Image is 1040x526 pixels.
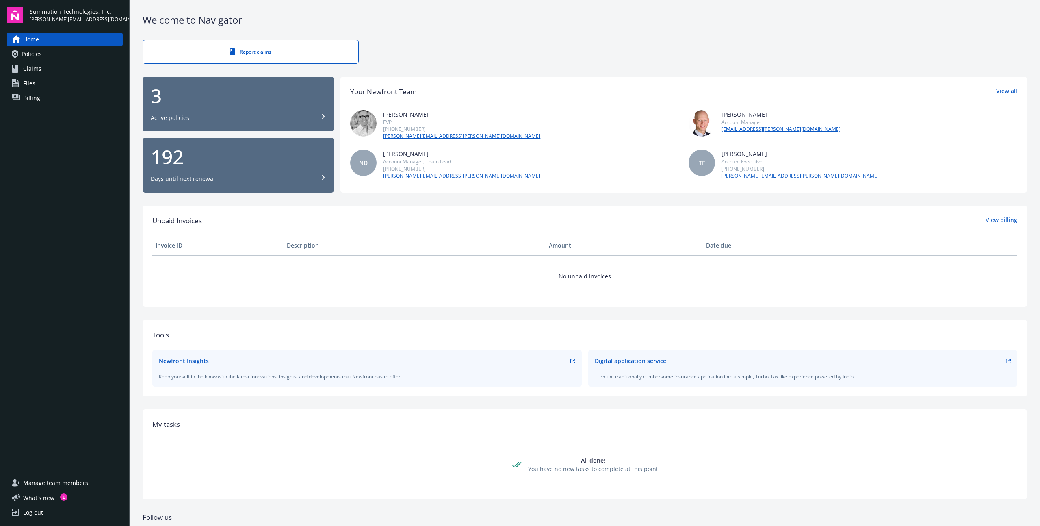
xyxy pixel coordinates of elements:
div: Digital application service [595,356,666,365]
span: Home [23,33,39,46]
div: You have no new tasks to complete at this point [528,465,658,473]
div: [PHONE_NUMBER] [383,126,540,133]
span: TF [699,159,705,167]
button: 192Days until next renewal [143,138,334,193]
a: [EMAIL_ADDRESS][PERSON_NAME][DOMAIN_NAME] [721,126,841,133]
div: Days until next renewal [151,175,215,183]
th: Description [284,236,546,255]
div: [PERSON_NAME] [383,150,540,158]
button: Summation Technologies, Inc.[PERSON_NAME][EMAIL_ADDRESS][DOMAIN_NAME] [30,7,123,23]
button: 3Active policies [143,77,334,132]
span: What ' s new [23,493,54,502]
div: Tools [152,330,1017,340]
span: Claims [23,62,41,75]
div: Your Newfront Team [350,87,417,97]
a: [PERSON_NAME][EMAIL_ADDRESS][PERSON_NAME][DOMAIN_NAME] [383,133,540,140]
div: [PHONE_NUMBER] [721,165,879,172]
a: View all [996,87,1017,97]
img: photo [689,110,715,137]
div: [PERSON_NAME] [383,110,540,119]
div: [PHONE_NUMBER] [383,165,540,172]
div: Account Manager, Team Lead [383,158,540,165]
div: [PERSON_NAME] [721,150,879,158]
div: Account Manager [721,119,841,126]
div: Report claims [159,48,342,55]
div: My tasks [152,419,1017,430]
button: What's new1 [7,493,67,502]
div: Follow us [143,512,1027,523]
span: Unpaid Invoices [152,215,202,226]
div: All done! [528,456,658,465]
th: Amount [546,236,703,255]
span: Summation Technologies, Inc. [30,7,123,16]
a: Claims [7,62,123,75]
span: [PERSON_NAME][EMAIL_ADDRESS][DOMAIN_NAME] [30,16,123,23]
td: No unpaid invoices [152,255,1017,297]
div: Turn the traditionally cumbersome insurance application into a simple, Turbo-Tax like experience ... [595,373,1011,380]
div: EVP [383,119,540,126]
a: Policies [7,48,123,61]
a: Billing [7,91,123,104]
div: 3 [151,86,326,106]
span: Manage team members [23,476,88,489]
a: Files [7,77,123,90]
th: Date due [703,236,834,255]
span: Billing [23,91,40,104]
div: Newfront Insights [159,356,209,365]
a: View billing [986,215,1017,226]
div: 1 [60,493,67,501]
img: photo [350,110,377,137]
span: Files [23,77,35,90]
div: Keep yourself in the know with the latest innovations, insights, and developments that Newfront h... [159,373,575,380]
a: Report claims [143,40,359,64]
span: Policies [22,48,42,61]
img: navigator-logo.svg [7,7,23,23]
a: [PERSON_NAME][EMAIL_ADDRESS][PERSON_NAME][DOMAIN_NAME] [383,172,540,180]
div: Account Executive [721,158,879,165]
div: [PERSON_NAME] [721,110,841,119]
a: Manage team members [7,476,123,489]
th: Invoice ID [152,236,284,255]
a: [PERSON_NAME][EMAIL_ADDRESS][PERSON_NAME][DOMAIN_NAME] [721,172,879,180]
div: 192 [151,147,326,167]
div: Active policies [151,114,189,122]
span: ND [359,159,368,167]
a: Home [7,33,123,46]
div: Welcome to Navigator [143,13,1027,27]
div: Log out [23,506,43,519]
